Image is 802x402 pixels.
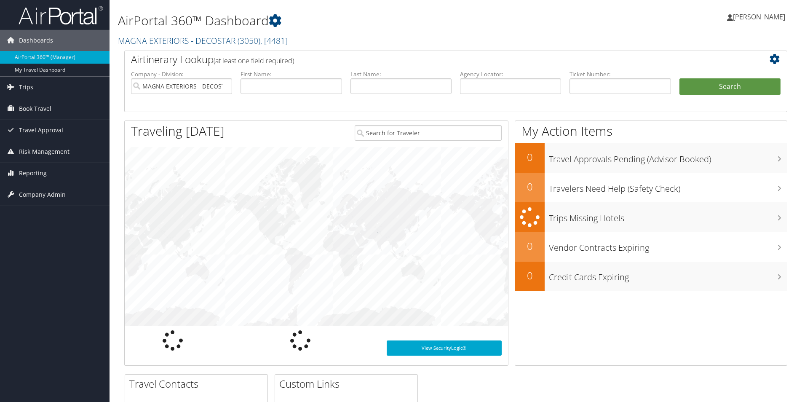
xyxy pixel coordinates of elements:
[19,77,33,98] span: Trips
[515,268,545,283] h2: 0
[19,141,70,162] span: Risk Management
[19,98,51,119] span: Book Travel
[515,262,787,291] a: 0Credit Cards Expiring
[19,163,47,184] span: Reporting
[549,267,787,283] h3: Credit Cards Expiring
[515,239,545,253] h2: 0
[118,35,288,46] a: MAGNA EXTERIORS - DECOSTAR
[118,12,568,29] h1: AirPortal 360™ Dashboard
[19,184,66,205] span: Company Admin
[350,70,452,78] label: Last Name:
[515,173,787,202] a: 0Travelers Need Help (Safety Check)
[549,238,787,254] h3: Vendor Contracts Expiring
[214,56,294,65] span: (at least one field required)
[515,180,545,194] h2: 0
[515,232,787,262] a: 0Vendor Contracts Expiring
[515,143,787,173] a: 0Travel Approvals Pending (Advisor Booked)
[129,377,267,391] h2: Travel Contacts
[279,377,417,391] h2: Custom Links
[19,5,103,25] img: airportal-logo.png
[569,70,671,78] label: Ticket Number:
[515,150,545,164] h2: 0
[733,12,785,21] span: [PERSON_NAME]
[515,122,787,140] h1: My Action Items
[238,35,260,46] span: ( 3050 )
[131,52,725,67] h2: Airtinerary Lookup
[131,70,232,78] label: Company - Division:
[19,120,63,141] span: Travel Approval
[387,340,502,356] a: View SecurityLogic®
[515,202,787,232] a: Trips Missing Hotels
[727,4,794,29] a: [PERSON_NAME]
[131,122,225,140] h1: Traveling [DATE]
[260,35,288,46] span: , [ 4481 ]
[355,125,502,141] input: Search for Traveler
[549,179,787,195] h3: Travelers Need Help (Safety Check)
[19,30,53,51] span: Dashboards
[241,70,342,78] label: First Name:
[679,78,781,95] button: Search
[549,149,787,165] h3: Travel Approvals Pending (Advisor Booked)
[460,70,561,78] label: Agency Locator:
[549,208,787,224] h3: Trips Missing Hotels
